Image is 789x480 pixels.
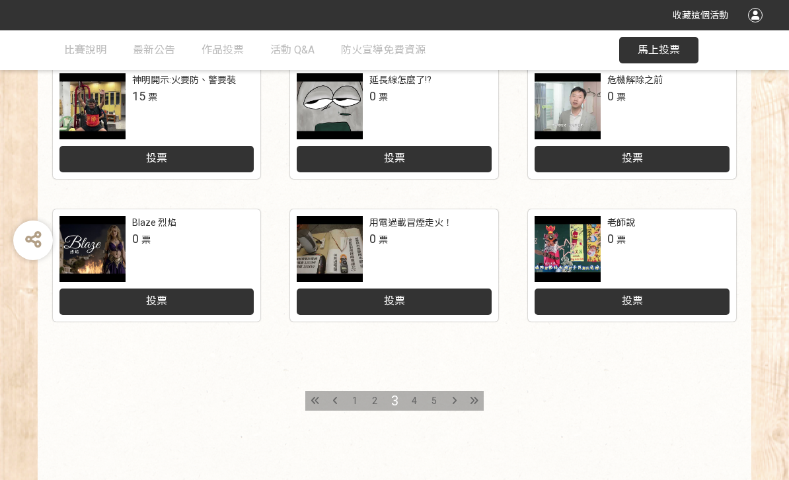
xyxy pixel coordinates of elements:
span: 投票 [622,294,643,307]
div: 老師說 [607,216,635,230]
span: 5 [432,395,437,406]
a: 作品投票 [202,30,244,70]
a: 防火宣導免費資源 [341,30,426,70]
div: 危機解除之前 [607,73,663,87]
a: 老師說0票投票 [528,209,736,322]
span: 票 [617,234,626,245]
a: Blaze 烈焰0票投票 [53,209,261,322]
span: 票 [379,92,388,102]
span: 3 [391,393,398,409]
span: 活動 Q&A [270,44,315,56]
span: 0 [369,232,376,246]
span: 票 [141,234,151,245]
span: 投票 [384,294,405,307]
div: 用電過載冒煙走火！ [369,216,453,230]
a: 活動 Q&A [270,30,315,70]
a: 最新公告 [133,30,175,70]
span: 投票 [146,152,167,164]
button: 馬上投票 [619,37,698,63]
span: 作品投票 [202,44,244,56]
div: 延長線怎麼了!? [369,73,432,87]
span: 2 [372,395,377,406]
div: Blaze 烈焰 [132,216,176,230]
a: 神明開示:火要防、警要裝15票投票 [53,67,261,179]
span: 收藏這個活動 [673,10,728,20]
span: 0 [132,232,139,246]
span: 票 [148,92,157,102]
a: 比賽說明 [64,30,106,70]
span: 防火宣導免費資源 [341,44,426,56]
span: 0 [369,89,376,103]
span: 4 [412,395,417,406]
span: 馬上投票 [638,44,680,56]
a: 危機解除之前0票投票 [528,67,736,179]
a: 用電過載冒煙走火！0票投票 [290,209,498,322]
span: 0 [607,89,614,103]
span: 比賽說明 [64,44,106,56]
span: 15 [132,89,145,103]
span: 投票 [622,152,643,164]
span: 投票 [384,152,405,164]
span: 1 [352,395,357,406]
a: 延長線怎麼了!?0票投票 [290,67,498,179]
span: 投票 [146,294,167,307]
span: 0 [607,232,614,246]
span: 票 [617,92,626,102]
div: 神明開示:火要防、警要裝 [132,73,236,87]
span: 票 [379,234,388,245]
span: 最新公告 [133,44,175,56]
